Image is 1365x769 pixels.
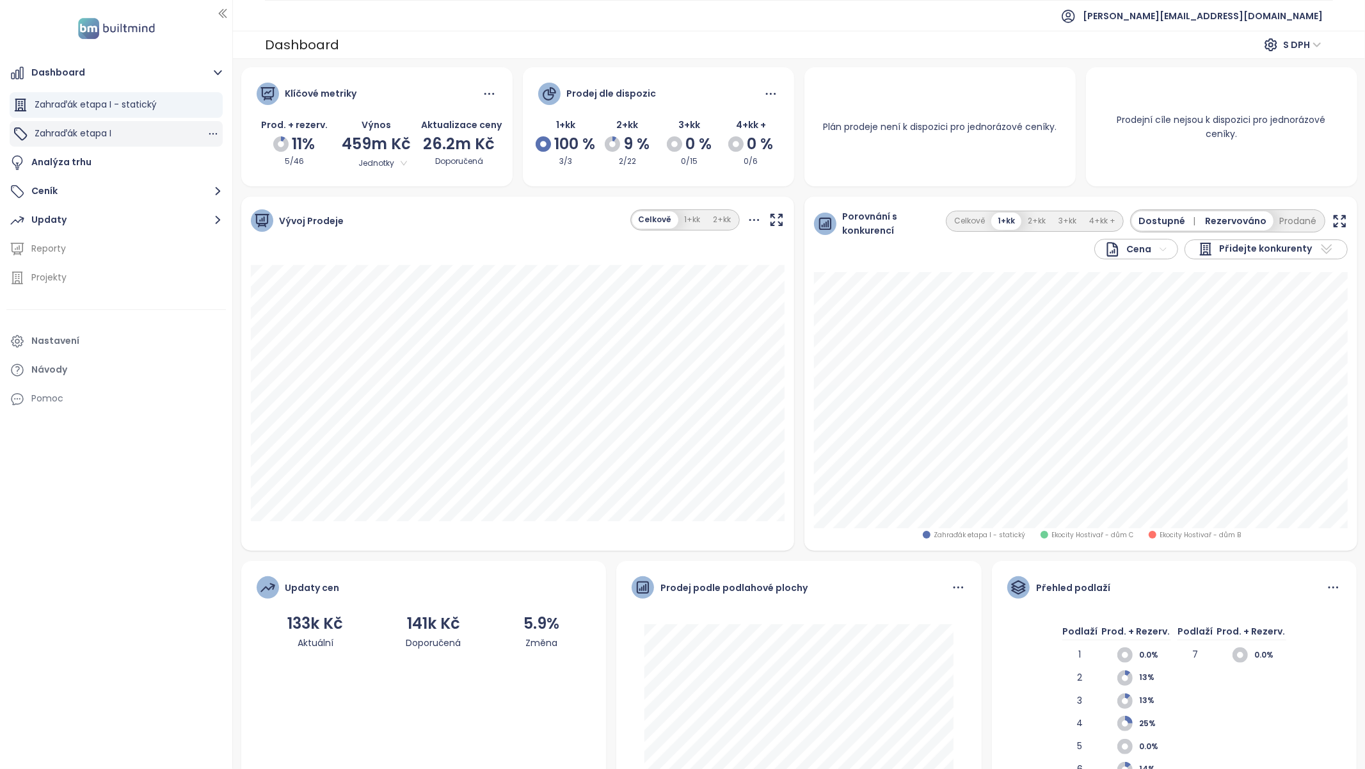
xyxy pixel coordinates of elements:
[1273,211,1323,231] button: Prodané
[991,213,1021,230] button: 1+kk
[10,92,223,118] div: Zahraďák etapa I - statický
[1062,670,1098,693] div: 2
[406,611,461,636] div: 141k Kč
[31,241,66,257] div: Reporty
[31,212,67,228] div: Updaty
[1254,649,1286,661] span: 0.0%
[285,86,357,101] div: Klíčové metriky
[6,357,226,383] a: Návody
[257,156,333,168] div: 5/46
[6,179,226,204] button: Ceník
[843,209,906,238] span: Porovnání s konkurencí
[1216,624,1286,647] div: Prod. + Rezerv.
[678,118,700,131] span: 3+kk
[35,127,111,140] span: Zahraďák etapa I
[10,121,223,147] div: Zahraďák etapa I
[265,33,339,56] div: Dashboard
[1062,647,1098,670] div: 1
[1206,214,1267,228] span: Rezervováno
[1086,97,1357,156] div: Prodejní cíle nejsou k dispozici pro jednorázové ceníky.
[1139,672,1171,684] span: 13%
[1160,530,1241,540] span: Ekocity Hostivař - dům B
[1139,695,1171,707] span: 13%
[1283,35,1321,54] span: S DPH
[1139,649,1171,661] span: 0.0%
[660,581,808,595] div: Prodej podle podlahové plochy
[934,530,1025,540] span: Zahraďák etapa I - statický
[554,132,595,156] span: 100 %
[1062,739,1098,762] div: 5
[1062,693,1098,716] div: 3
[421,156,497,168] div: Doporučená
[1083,1,1323,31] span: [PERSON_NAME][EMAIL_ADDRESS][DOMAIN_NAME]
[1105,241,1152,257] div: Cena
[723,156,779,168] div: 0/6
[1062,624,1098,647] div: Podlaží
[623,132,650,156] span: 9 %
[342,133,411,154] span: 459m Kč
[538,156,594,168] div: 3/3
[600,156,655,168] div: 2/22
[31,362,67,378] div: Návody
[632,211,678,229] button: Celkově
[1220,241,1313,257] span: Přidejte konkurenty
[339,118,415,132] div: Výnos
[616,118,638,131] span: 2+kk
[662,156,717,168] div: 0/15
[1138,214,1201,228] span: Dostupné
[1083,213,1122,230] button: 4+kk +
[421,118,497,132] div: Aktualizace ceny
[685,132,712,156] span: 0 %
[523,611,559,636] div: 5.9%
[31,154,92,170] div: Analýza trhu
[1051,530,1133,540] span: Ekocity Hostivař - dům C
[1021,213,1052,230] button: 2+kk
[423,133,495,154] span: 26.2m Kč
[285,581,340,595] div: Updaty cen
[287,611,343,636] div: 133k Kč
[6,236,226,262] a: Reporty
[523,636,559,650] div: Změna
[1139,718,1171,730] span: 25%
[556,118,575,131] span: 1+kk
[948,213,991,230] button: Celkově
[1062,716,1098,739] div: 4
[1052,213,1083,230] button: 3+kk
[343,156,410,170] span: Jednotky
[6,265,226,291] a: Projekty
[736,118,766,131] span: 4+kk +
[280,214,344,228] span: Vývoj Prodeje
[808,104,1072,149] div: Plán prodeje není k dispozici pro jednorázové ceníky.
[31,270,67,286] div: Projekty
[6,150,226,175] a: Analýza trhu
[292,132,315,156] span: 11%
[74,15,159,42] img: logo
[1177,624,1213,647] div: Podlaží
[1036,581,1110,595] div: Přehled podlaží
[1193,215,1196,227] span: |
[287,636,343,650] div: Aktuální
[35,98,157,111] span: Zahraďák etapa I - statický
[1177,647,1213,670] div: 7
[567,86,657,101] div: Prodej dle dispozic
[747,132,773,156] span: 0 %
[31,333,79,349] div: Nastavení
[31,391,63,407] div: Pomoc
[406,636,461,650] div: Doporučená
[6,386,226,412] div: Pomoc
[707,211,738,229] button: 2+kk
[6,328,226,354] a: Nastavení
[6,60,226,86] button: Dashboard
[1139,741,1171,753] span: 0.0%
[6,207,226,233] button: Updaty
[1101,624,1171,647] div: Prod. + Rezerv.
[678,211,707,229] button: 1+kk
[261,118,328,131] span: Prod. + rezerv.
